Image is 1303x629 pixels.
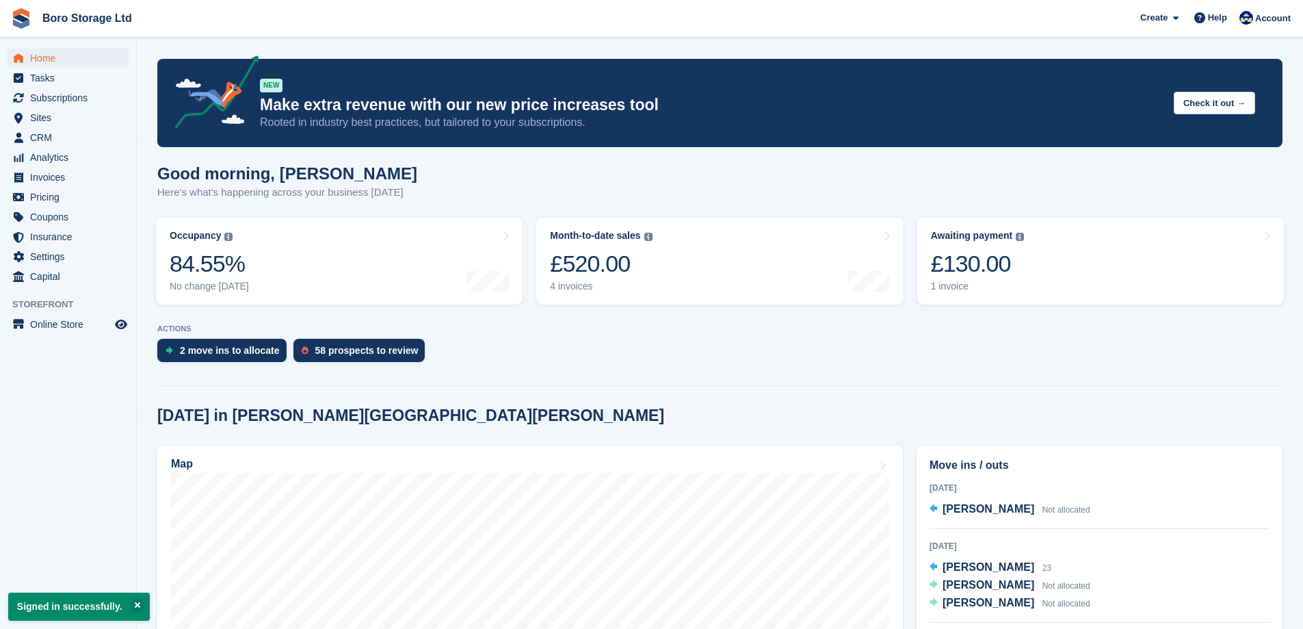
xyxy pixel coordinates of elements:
[293,339,432,369] a: 58 prospects to review
[1042,505,1090,515] span: Not allocated
[166,346,173,355] img: move_ins_to_allocate_icon-fdf77a2bb77ea45bf5b3d319d69a93e2d87916cf1d5bf7949dd705db3b84f3ca.svg
[180,345,280,356] div: 2 move ins to allocate
[7,108,129,127] a: menu
[930,457,1269,474] h2: Move ins / outs
[156,218,523,305] a: Occupancy 84.55% No change [DATE]
[30,108,112,127] span: Sites
[943,579,1034,591] span: [PERSON_NAME]
[30,188,112,207] span: Pricing
[30,68,112,88] span: Tasks
[30,227,112,246] span: Insurance
[644,233,653,241] img: icon-info-grey-7440780725fd019a000dd9b08b2336e03edf1995a4989e88bcd33f0948082b44.svg
[12,298,136,311] span: Storefront
[7,168,129,187] a: menu
[30,148,112,167] span: Analytics
[171,458,193,470] h2: Map
[113,316,129,333] a: Preview store
[943,561,1034,573] span: [PERSON_NAME]
[1042,581,1090,591] span: Not allocated
[7,128,129,147] a: menu
[1042,563,1051,573] span: 23
[30,88,112,107] span: Subscriptions
[157,164,417,183] h1: Good morning, [PERSON_NAME]
[930,482,1269,494] div: [DATE]
[157,339,293,369] a: 2 move ins to allocate
[930,577,1090,595] a: [PERSON_NAME] Not allocated
[11,8,31,29] img: stora-icon-8386f47178a22dfd0bd8f6a31ec36ba5ce8667c1dd55bd0f319d3a0aa187defe.svg
[260,95,1163,115] p: Make extra revenue with our new price increases tool
[931,281,1025,292] div: 1 invoice
[550,230,640,242] div: Month-to-date sales
[30,315,112,334] span: Online Store
[260,79,282,92] div: NEW
[170,281,249,292] div: No change [DATE]
[7,88,129,107] a: menu
[302,346,308,355] img: prospect-51fa495bee0391a8d652442698ab0144808aea92771e9ea1ae160a38d050c398.svg
[163,55,259,133] img: price-adjustments-announcement-icon-8257ccfd72463d97f412b2fc003d46551f7dbcb40ab6d574587a9cd5c0d94...
[1239,11,1253,25] img: Tobie Hillier
[931,230,1013,242] div: Awaiting payment
[7,207,129,227] a: menu
[1255,12,1291,25] span: Account
[30,128,112,147] span: CRM
[943,503,1034,515] span: [PERSON_NAME]
[30,207,112,227] span: Coupons
[170,250,249,278] div: 84.55%
[930,595,1090,613] a: [PERSON_NAME] Not allocated
[30,247,112,266] span: Settings
[930,540,1269,552] div: [DATE]
[30,49,112,68] span: Home
[931,250,1025,278] div: £130.00
[8,593,150,621] p: Signed in successfully.
[550,281,652,292] div: 4 invoices
[260,115,1163,130] p: Rooted in industry best practices, but tailored to your subscriptions.
[536,218,903,305] a: Month-to-date sales £520.00 4 invoices
[930,501,1090,519] a: [PERSON_NAME] Not allocated
[930,559,1051,577] a: [PERSON_NAME] 23
[170,230,221,242] div: Occupancy
[1042,599,1090,608] span: Not allocated
[37,7,137,29] a: Boro Storage Ltd
[1140,11,1168,25] span: Create
[7,267,129,286] a: menu
[224,233,233,241] img: icon-info-grey-7440780725fd019a000dd9b08b2336e03edf1995a4989e88bcd33f0948082b44.svg
[1208,11,1227,25] span: Help
[943,597,1034,608] span: [PERSON_NAME]
[7,49,129,68] a: menu
[1174,92,1255,114] button: Check it out →
[7,148,129,167] a: menu
[7,227,129,246] a: menu
[157,407,664,425] h2: [DATE] in [PERSON_NAME][GEOGRAPHIC_DATA][PERSON_NAME]
[7,188,129,207] a: menu
[7,247,129,266] a: menu
[917,218,1284,305] a: Awaiting payment £130.00 1 invoice
[157,324,1282,333] p: ACTIONS
[315,345,419,356] div: 58 prospects to review
[157,185,417,201] p: Here's what's happening across your business [DATE]
[30,267,112,286] span: Capital
[7,315,129,334] a: menu
[1016,233,1024,241] img: icon-info-grey-7440780725fd019a000dd9b08b2336e03edf1995a4989e88bcd33f0948082b44.svg
[550,250,652,278] div: £520.00
[30,168,112,187] span: Invoices
[7,68,129,88] a: menu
